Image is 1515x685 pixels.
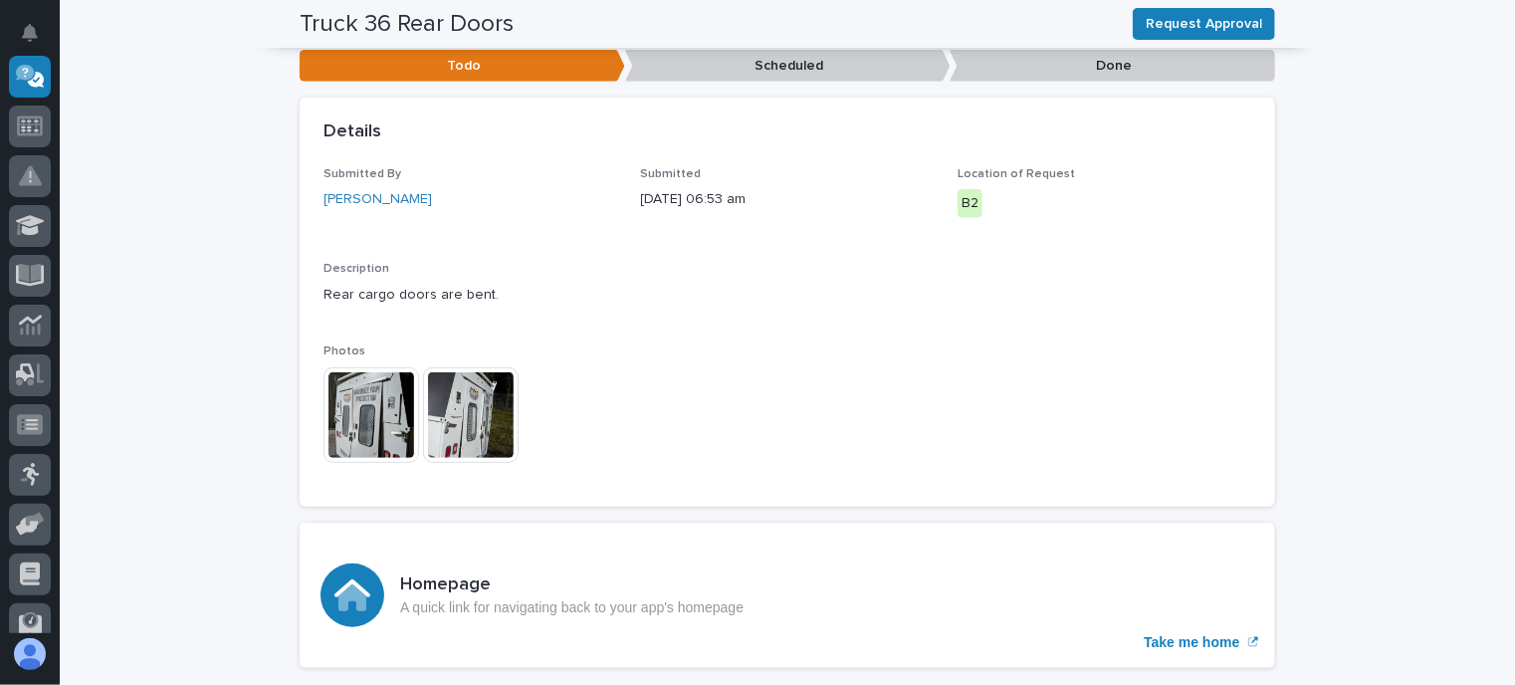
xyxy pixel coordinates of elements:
p: Take me home [1144,634,1239,651]
span: Description [324,263,389,275]
h2: Details [324,121,381,143]
a: [PERSON_NAME] [324,189,432,210]
h2: Truck 36 Rear Doors [300,10,514,39]
p: Done [950,50,1275,83]
span: Request Approval [1146,12,1262,36]
button: Request Approval [1133,8,1275,40]
h3: Homepage [400,574,744,596]
span: Submitted By [324,168,401,180]
button: users-avatar [9,633,51,675]
p: Scheduled [625,50,951,83]
span: Submitted [641,168,702,180]
span: Location of Request [958,168,1075,180]
div: B2 [958,189,982,218]
p: A quick link for navigating back to your app's homepage [400,599,744,616]
button: Notifications [9,12,51,54]
p: Todo [300,50,625,83]
a: Take me home [300,523,1275,668]
span: Photos [324,345,365,357]
div: Notifications [25,24,51,56]
p: [DATE] 06:53 am [641,189,935,210]
p: Rear cargo doors are bent. [324,285,1251,306]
